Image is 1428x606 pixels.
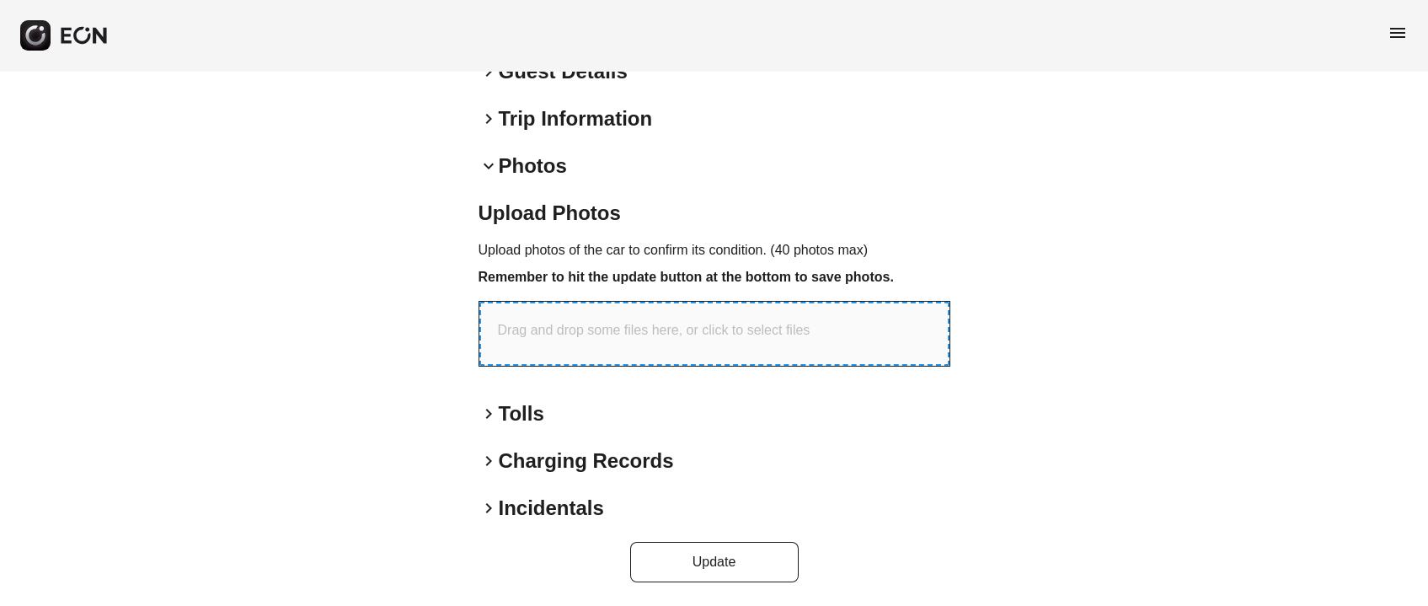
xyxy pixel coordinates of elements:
[479,498,499,518] span: keyboard_arrow_right
[499,400,544,427] h2: Tolls
[499,105,653,132] h2: Trip Information
[499,495,604,522] h2: Incidentals
[498,320,810,341] p: Drag and drop some files here, or click to select files
[479,62,499,82] span: keyboard_arrow_right
[479,267,950,287] h3: Remember to hit the update button at the bottom to save photos.
[479,404,499,424] span: keyboard_arrow_right
[630,542,799,582] button: Update
[499,448,674,475] h2: Charging Records
[499,153,567,180] h2: Photos
[1388,23,1408,43] span: menu
[499,58,628,85] h2: Guest Details
[479,451,499,471] span: keyboard_arrow_right
[479,156,499,176] span: keyboard_arrow_down
[479,109,499,129] span: keyboard_arrow_right
[479,240,950,260] p: Upload photos of the car to confirm its condition. (40 photos max)
[479,200,950,227] h2: Upload Photos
